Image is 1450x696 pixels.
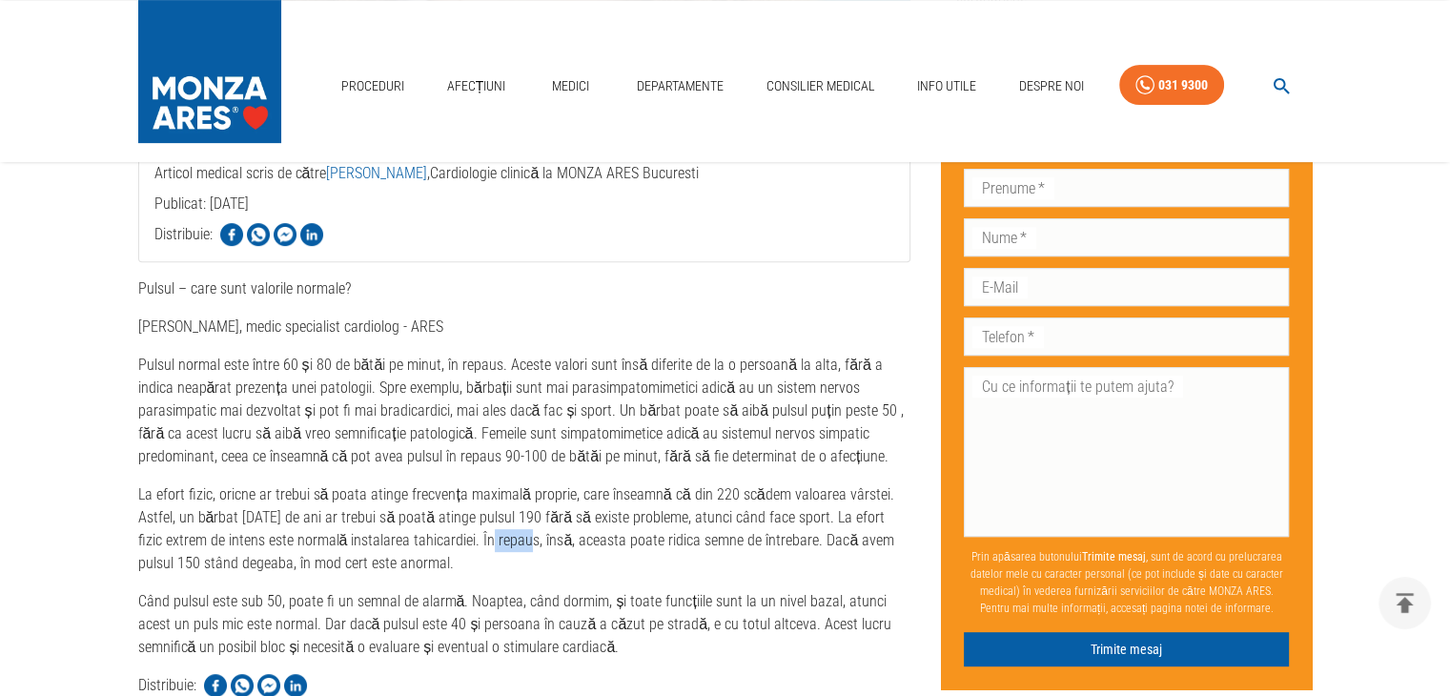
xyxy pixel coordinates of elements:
[334,67,412,106] a: Proceduri
[909,67,984,106] a: Info Utile
[220,223,243,246] img: Share on Facebook
[247,223,270,246] img: Share on WhatsApp
[1158,73,1208,97] div: 031 9300
[758,67,882,106] a: Consilier Medical
[154,162,895,185] p: Articol medical scris de către , Cardiologie clinică la MONZA ARES Bucuresti
[964,541,1289,624] p: Prin apăsarea butonului , sunt de acord cu prelucrarea datelor mele cu caracter personal (ce pot ...
[154,223,213,246] p: Distribuie:
[1119,65,1224,106] a: 031 9300
[541,67,602,106] a: Medici
[629,67,731,106] a: Departamente
[138,354,911,468] p: Pulsul normal este între 60 și 80 de bătăi pe minut, în repaus. Aceste valori sunt însă diferite ...
[138,483,911,575] p: La efort fizic, oricne ar trebui să poata atinge frecvența maximală proprie, care înseamnă că din...
[1379,577,1431,629] button: delete
[1011,67,1092,106] a: Despre Noi
[154,194,249,289] span: Publicat: [DATE]
[439,67,514,106] a: Afecțiuni
[964,632,1289,667] button: Trimite mesaj
[1082,550,1146,563] b: Trimite mesaj
[326,164,427,182] a: [PERSON_NAME]
[274,223,296,246] img: Share on Facebook Messenger
[138,277,911,300] p: Pulsul – care sunt valorile normale?
[138,316,911,338] p: [PERSON_NAME], medic specialist cardiolog - ARES
[138,590,911,659] p: Când pulsul este sub 50, poate fi un semnal de alarmă. Noaptea, când dormim, și toate funcțiile s...
[300,223,323,246] img: Share on LinkedIn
